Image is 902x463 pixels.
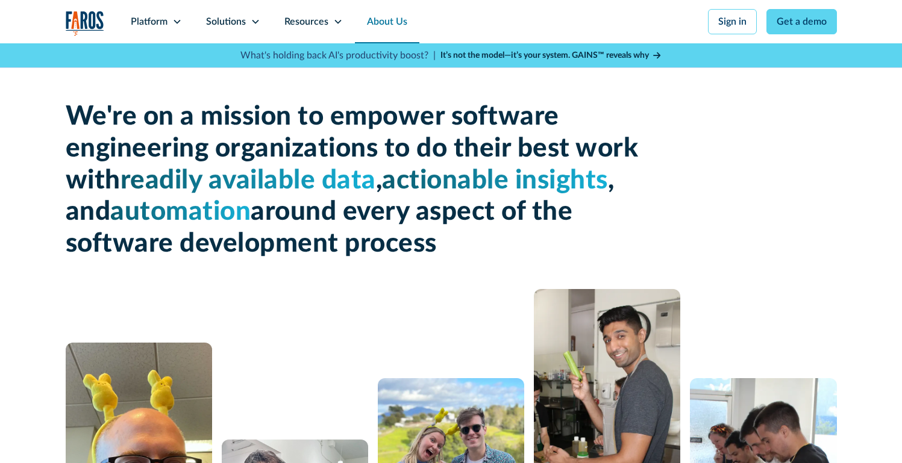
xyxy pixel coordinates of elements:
a: It’s not the model—it’s your system. GAINS™ reveals why [440,49,662,62]
div: Resources [284,14,328,29]
p: What's holding back AI's productivity boost? | [240,48,436,63]
a: Sign in [708,9,757,34]
span: actionable insights [382,167,608,194]
span: readily available data [121,167,376,194]
a: home [66,11,104,36]
div: Solutions [206,14,246,29]
strong: It’s not the model—it’s your system. GAINS™ reveals why [440,51,649,60]
span: automation [110,199,251,225]
h1: We're on a mission to empower software engineering organizations to do their best work with , , a... [66,101,644,260]
img: Logo of the analytics and reporting company Faros. [66,11,104,36]
div: Platform [131,14,168,29]
a: Get a demo [766,9,837,34]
